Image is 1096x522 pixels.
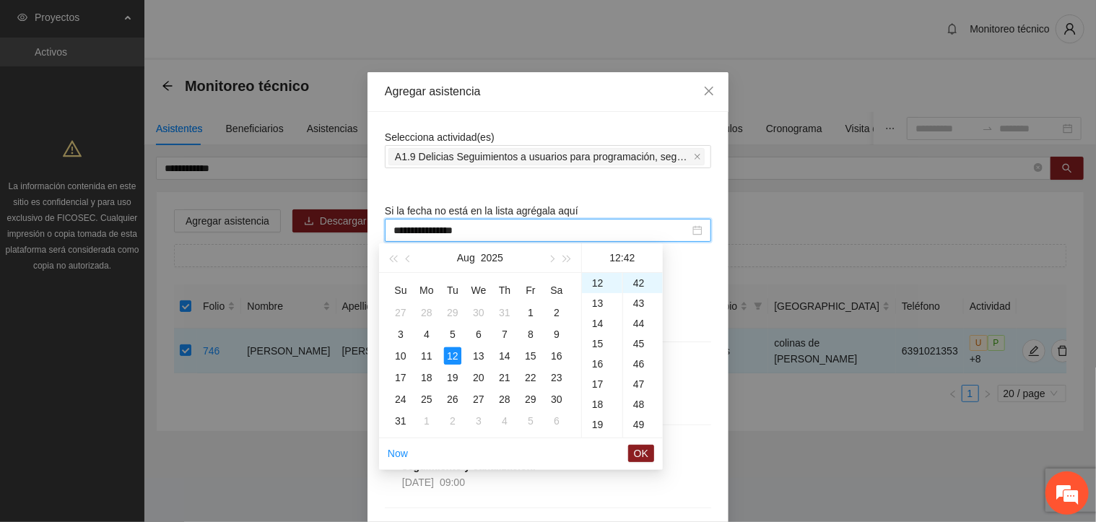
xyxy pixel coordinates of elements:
div: 27 [392,304,409,321]
td: 2025-08-13 [466,345,492,367]
span: A1.9 Delicias Seguimientos a usuarios para programación, seguimiento y canalización. [388,148,705,165]
button: OK [628,445,654,462]
div: 47 [623,374,663,394]
div: Conversaciones [75,74,243,92]
div: 31 [496,304,513,321]
th: Su [388,279,414,302]
td: 2025-08-20 [466,367,492,388]
div: 48 [623,394,663,414]
div: 2 [548,304,565,321]
div: 50 [623,435,663,455]
div: 21 [496,369,513,386]
div: 49 [623,414,663,435]
div: 13 [582,293,622,313]
span: No hay ninguna conversación en curso [36,196,246,343]
td: 2025-08-29 [518,388,544,410]
div: 7 [496,326,513,343]
td: 2025-08-27 [466,388,492,410]
div: 46 [623,354,663,374]
div: 22 [522,369,539,386]
div: 20 [582,435,622,455]
div: 29 [522,391,539,408]
div: 17 [582,374,622,394]
span: 09:00 [440,477,465,488]
td: 2025-08-03 [388,323,414,345]
div: 14 [496,347,513,365]
div: 3 [470,412,487,430]
div: 9 [548,326,565,343]
div: Chatear ahora [78,365,205,392]
button: Aug [457,243,475,272]
th: Mo [414,279,440,302]
div: 12:42 [588,243,657,272]
td: 2025-08-11 [414,345,440,367]
div: 3 [392,326,409,343]
td: 2025-08-19 [440,367,466,388]
div: 28 [496,391,513,408]
div: 18 [418,369,435,386]
td: 2025-09-05 [518,410,544,432]
div: 1 [418,412,435,430]
span: close [703,85,715,97]
div: 20 [470,369,487,386]
td: 2025-08-14 [492,345,518,367]
div: 11 [418,347,435,365]
td: 2025-08-28 [492,388,518,410]
th: We [466,279,492,302]
td: 2025-08-23 [544,367,570,388]
a: Now [388,448,408,459]
div: 30 [548,391,565,408]
div: 16 [582,354,622,374]
span: A1.9 Delicias Seguimientos a usuarios para programación, seguimiento y canalización. [395,149,691,165]
span: [DATE] [402,477,434,488]
span: close [694,153,701,160]
td: 2025-08-30 [544,388,570,410]
span: OK [634,445,648,461]
div: 4 [418,326,435,343]
td: 2025-07-29 [440,302,466,323]
th: Th [492,279,518,302]
div: 44 [623,313,663,334]
td: 2025-08-06 [466,323,492,345]
td: 2025-08-10 [388,345,414,367]
td: 2025-08-21 [492,367,518,388]
td: 2025-08-05 [440,323,466,345]
td: 2025-09-04 [492,410,518,432]
div: 6 [548,412,565,430]
td: 2025-08-08 [518,323,544,345]
div: 31 [392,412,409,430]
td: 2025-08-17 [388,367,414,388]
div: 26 [444,391,461,408]
div: 5 [522,412,539,430]
td: 2025-08-02 [544,302,570,323]
div: 24 [392,391,409,408]
th: Tu [440,279,466,302]
button: Close [690,72,729,111]
div: 1 [522,304,539,321]
div: 23 [548,369,565,386]
td: 2025-09-03 [466,410,492,432]
div: 8 [522,326,539,343]
div: 42 [623,273,663,293]
td: 2025-08-31 [388,410,414,432]
td: 2025-08-04 [414,323,440,345]
div: 2 [444,412,461,430]
span: Selecciona actividad(es) [385,131,495,143]
div: 17 [392,369,409,386]
td: 2025-08-24 [388,388,414,410]
div: 13 [470,347,487,365]
div: 29 [444,304,461,321]
th: Sa [544,279,570,302]
div: 15 [522,347,539,365]
div: 45 [623,334,663,354]
div: 4 [496,412,513,430]
div: 15 [582,334,622,354]
th: Fr [518,279,544,302]
td: 2025-08-25 [414,388,440,410]
div: 12 [582,273,622,293]
td: 2025-08-22 [518,367,544,388]
div: 28 [418,304,435,321]
div: 10 [392,347,409,365]
div: 43 [623,293,663,313]
td: 2025-07-28 [414,302,440,323]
